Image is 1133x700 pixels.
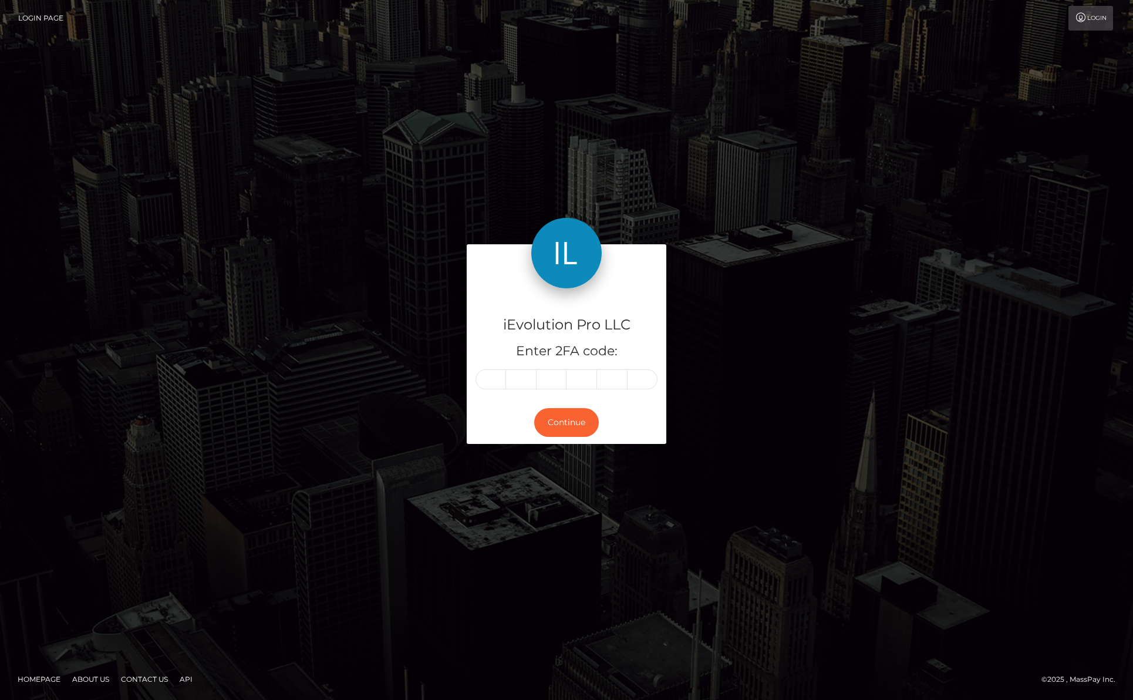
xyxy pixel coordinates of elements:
[1041,673,1124,686] div: © 2025 , MassPay Inc.
[1068,6,1113,31] a: Login
[18,6,63,31] a: Login Page
[531,218,602,288] img: iEvolution Pro LLC
[476,315,657,335] h4: iEvolution Pro LLC
[534,408,599,437] button: Continue
[476,342,657,361] h5: Enter 2FA code:
[116,670,173,688] a: Contact Us
[13,670,65,688] a: Homepage
[68,670,114,688] a: About Us
[175,670,197,688] a: API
